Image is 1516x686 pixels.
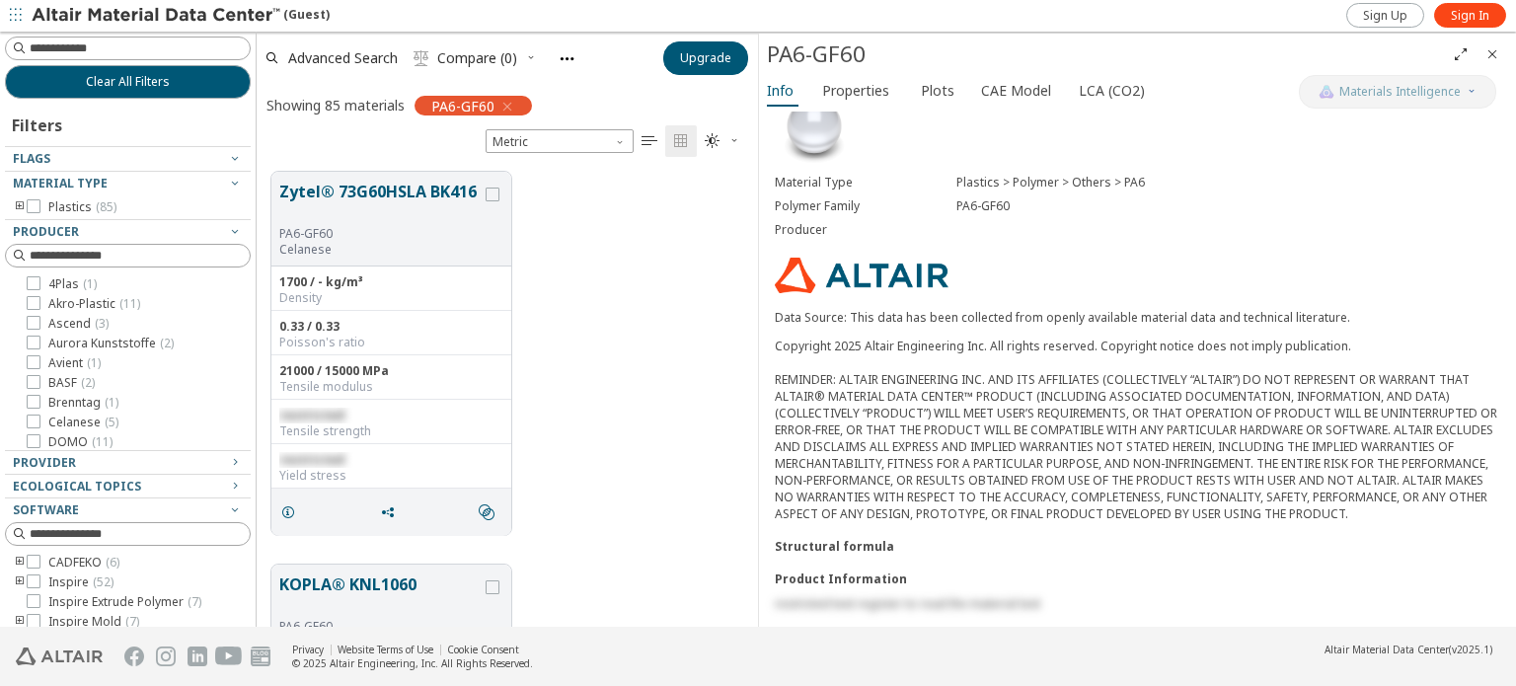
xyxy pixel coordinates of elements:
[105,394,118,411] span: ( 1 )
[1363,8,1407,24] span: Sign Up
[87,354,101,371] span: ( 1 )
[447,643,519,656] a: Cookie Consent
[95,315,109,332] span: ( 3 )
[767,38,1445,70] div: PA6-GF60
[1434,3,1506,28] a: Sign In
[13,223,79,240] span: Producer
[48,614,139,630] span: Inspire Mold
[48,296,140,312] span: Akro-Plastic
[32,6,283,26] img: Altair Material Data Center
[775,571,1500,587] div: Product Information
[5,220,251,244] button: Producer
[32,6,330,26] div: (Guest)
[48,434,113,450] span: DOMO
[1339,84,1461,100] span: Materials Intelligence
[48,395,118,411] span: Brenntag
[634,125,665,157] button: Table View
[292,643,324,656] a: Privacy
[1079,75,1145,107] span: LCA (CO2)
[5,475,251,498] button: Ecological Topics
[431,97,494,114] span: PA6-GF60
[16,648,103,665] img: Altair Engineering
[279,423,503,439] div: Tensile strength
[125,613,139,630] span: ( 7 )
[271,493,313,532] button: Details
[86,74,170,90] span: Clear All Filters
[470,493,511,532] button: Similar search
[371,493,413,532] button: Share
[775,595,1040,612] span: restricted text register to read the material text
[288,51,398,65] span: Advanced Search
[921,75,954,107] span: Plots
[1346,3,1424,28] a: Sign Up
[279,319,503,335] div: 0.33 / 0.33
[188,593,201,610] span: ( 7 )
[775,175,956,191] div: Material Type
[48,316,109,332] span: Ascend
[292,656,533,670] div: © 2025 Altair Engineering, Inc. All Rights Reserved.
[775,198,956,214] div: Polymer Family
[5,147,251,171] button: Flags
[956,198,1500,214] div: PA6-GF60
[13,150,50,167] span: Flags
[338,643,433,656] a: Website Terms of Use
[956,175,1500,191] div: Plastics > Polymer > Others > PA6
[1325,643,1449,656] span: Altair Material Data Center
[1445,38,1477,70] button: Full Screen
[279,363,503,379] div: 21000 / 15000 MPa
[775,538,1500,555] div: Structural formula
[1477,38,1508,70] button: Close
[279,226,482,242] div: PA6-GF60
[279,468,503,484] div: Yield stress
[13,555,27,571] i: toogle group
[48,355,101,371] span: Avient
[680,50,731,66] span: Upgrade
[81,374,95,391] span: ( 2 )
[1451,8,1489,24] span: Sign In
[13,501,79,518] span: Software
[279,572,482,619] button: KOPLA® KNL1060
[106,554,119,571] span: ( 6 )
[48,375,95,391] span: BASF
[119,295,140,312] span: ( 11 )
[279,619,482,635] div: PA6-GF60
[48,555,119,571] span: CADFEKO
[13,574,27,590] i: toogle group
[663,41,748,75] button: Upgrade
[665,125,697,157] button: Tile View
[48,336,174,351] span: Aurora Kunststoffe
[486,129,634,153] span: Metric
[48,594,201,610] span: Inspire Extrude Polymer
[5,451,251,475] button: Provider
[1299,75,1496,109] button: AI CopilotMaterials Intelligence
[279,274,503,290] div: 1700 / - kg/m³
[673,133,689,149] i: 
[83,275,97,292] span: ( 1 )
[1325,643,1492,656] div: (v2025.1)
[48,415,118,430] span: Celanese
[775,258,948,293] img: Logo - Provider
[105,414,118,430] span: ( 5 )
[13,175,108,191] span: Material Type
[767,75,794,107] span: Info
[96,198,116,215] span: ( 85 )
[5,172,251,195] button: Material Type
[279,379,503,395] div: Tensile modulus
[279,290,503,306] div: Density
[160,335,174,351] span: ( 2 )
[279,242,482,258] p: Celanese
[775,309,1500,326] p: Data Source: This data has been collected from openly available material data and technical liter...
[697,125,748,157] button: Theme
[279,180,482,226] button: Zytel® 73G60HSLA BK416
[266,96,405,114] div: Showing 85 materials
[414,50,429,66] i: 
[5,498,251,522] button: Software
[13,454,76,471] span: Provider
[437,51,517,65] span: Compare (0)
[13,614,27,630] i: toogle group
[642,133,657,149] i: 
[5,99,72,146] div: Filters
[981,75,1051,107] span: CAE Model
[13,478,141,495] span: Ecological Topics
[775,222,956,238] div: Producer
